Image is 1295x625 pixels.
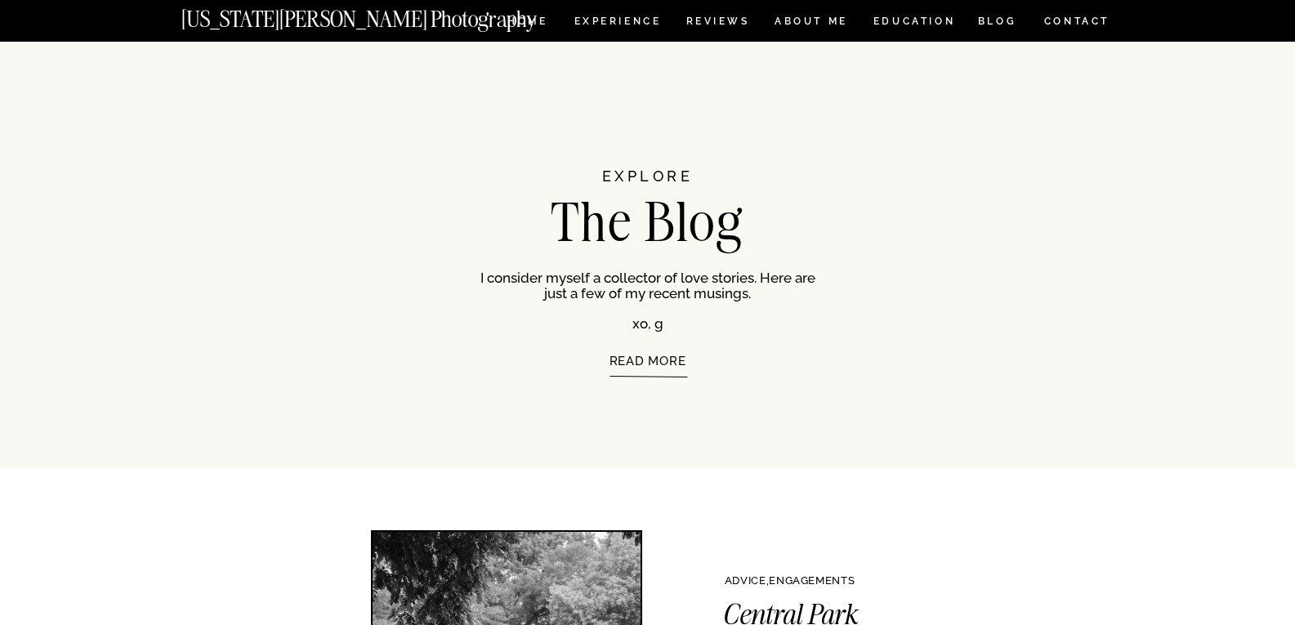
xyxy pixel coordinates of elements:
[509,355,787,413] a: READ MORE
[635,575,945,596] p: ,
[1043,12,1111,30] a: CONTACT
[506,169,790,201] h2: EXPLORE
[769,574,855,587] a: ENGAGEMENTS
[574,16,660,30] a: Experience
[461,195,835,244] h1: The Blog
[181,8,592,22] a: [US_STATE][PERSON_NAME] Photography
[725,574,766,587] a: ADVICE
[775,16,849,30] a: ABOUT ME
[872,16,958,30] a: EDUCATION
[480,270,815,329] p: I consider myself a collector of love stories. Here are just a few of my recent musings. xo, g
[978,16,1017,30] a: BLOG
[686,16,748,30] a: REVIEWS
